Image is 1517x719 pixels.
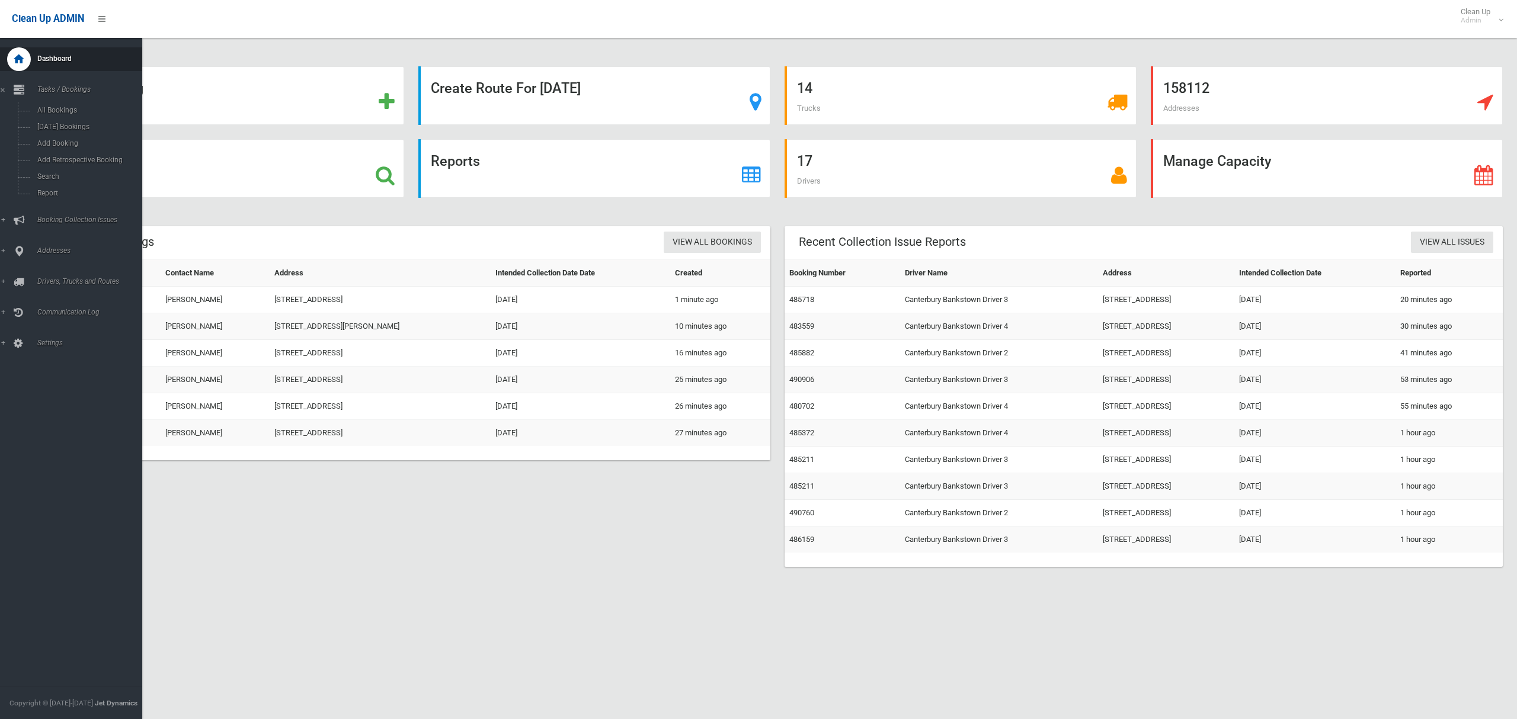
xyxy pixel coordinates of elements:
[900,287,1098,313] td: Canterbury Bankstown Driver 3
[1396,500,1503,527] td: 1 hour ago
[161,393,270,420] td: [PERSON_NAME]
[1396,313,1503,340] td: 30 minutes ago
[797,176,821,185] span: Drivers
[1396,367,1503,393] td: 53 minutes ago
[431,153,480,169] strong: Reports
[789,375,814,384] a: 490906
[1461,16,1490,25] small: Admin
[789,508,814,517] a: 490760
[785,260,900,287] th: Booking Number
[789,482,814,490] a: 485211
[34,189,132,197] span: Report
[1098,527,1234,553] td: [STREET_ADDRESS]
[1234,500,1396,527] td: [DATE]
[785,139,1137,198] a: 17 Drivers
[900,393,1098,420] td: Canterbury Bankstown Driver 4
[1396,527,1503,553] td: 1 hour ago
[900,527,1098,553] td: Canterbury Bankstown Driver 3
[34,139,132,147] span: Add Booking
[34,216,142,224] span: Booking Collection Issues
[797,153,812,169] strong: 17
[789,348,814,357] a: 485882
[52,66,404,125] a: Add Booking
[1234,447,1396,473] td: [DATE]
[789,455,814,464] a: 485211
[900,340,1098,367] td: Canterbury Bankstown Driver 2
[797,80,812,97] strong: 14
[664,232,761,253] a: View All Bookings
[34,54,142,63] span: Dashboard
[789,322,814,330] a: 483559
[797,104,821,113] span: Trucks
[491,420,670,447] td: [DATE]
[161,313,270,340] td: [PERSON_NAME]
[1396,393,1503,420] td: 55 minutes ago
[418,139,770,198] a: Reports
[270,313,491,340] td: [STREET_ADDRESS][PERSON_NAME]
[161,260,270,287] th: Contact Name
[789,402,814,410] a: 480702
[1396,287,1503,313] td: 20 minutes ago
[1098,393,1234,420] td: [STREET_ADDRESS]
[1098,313,1234,340] td: [STREET_ADDRESS]
[900,313,1098,340] td: Canterbury Bankstown Driver 4
[1098,500,1234,527] td: [STREET_ADDRESS]
[670,260,770,287] th: Created
[418,66,770,125] a: Create Route For [DATE]
[34,246,142,255] span: Addresses
[431,80,581,97] strong: Create Route For [DATE]
[161,340,270,367] td: [PERSON_NAME]
[9,699,93,707] span: Copyright © [DATE]-[DATE]
[670,367,770,393] td: 25 minutes ago
[900,420,1098,447] td: Canterbury Bankstown Driver 4
[1234,393,1396,420] td: [DATE]
[12,13,84,24] span: Clean Up ADMIN
[1396,340,1503,367] td: 41 minutes ago
[270,260,491,287] th: Address
[1396,447,1503,473] td: 1 hour ago
[161,367,270,393] td: [PERSON_NAME]
[1151,139,1503,198] a: Manage Capacity
[1151,66,1503,125] a: 158112 Addresses
[1234,260,1396,287] th: Intended Collection Date
[1234,420,1396,447] td: [DATE]
[900,473,1098,500] td: Canterbury Bankstown Driver 3
[34,85,142,94] span: Tasks / Bookings
[1234,367,1396,393] td: [DATE]
[1396,260,1503,287] th: Reported
[34,172,132,181] span: Search
[900,260,1098,287] th: Driver Name
[1234,313,1396,340] td: [DATE]
[52,139,404,198] a: Search
[670,340,770,367] td: 16 minutes ago
[670,287,770,313] td: 1 minute ago
[1163,104,1199,113] span: Addresses
[1163,80,1209,97] strong: 158112
[1234,527,1396,553] td: [DATE]
[670,420,770,447] td: 27 minutes ago
[270,393,491,420] td: [STREET_ADDRESS]
[1098,340,1234,367] td: [STREET_ADDRESS]
[270,287,491,313] td: [STREET_ADDRESS]
[270,420,491,447] td: [STREET_ADDRESS]
[1098,473,1234,500] td: [STREET_ADDRESS]
[1396,473,1503,500] td: 1 hour ago
[789,428,814,437] a: 485372
[785,66,1137,125] a: 14 Trucks
[491,340,670,367] td: [DATE]
[1098,260,1234,287] th: Address
[491,313,670,340] td: [DATE]
[1455,7,1502,25] span: Clean Up
[1163,153,1271,169] strong: Manage Capacity
[34,106,132,114] span: All Bookings
[34,156,132,164] span: Add Retrospective Booking
[900,447,1098,473] td: Canterbury Bankstown Driver 3
[491,260,670,287] th: Intended Collection Date Date
[1098,367,1234,393] td: [STREET_ADDRESS]
[161,287,270,313] td: [PERSON_NAME]
[270,367,491,393] td: [STREET_ADDRESS]
[1411,232,1493,253] a: View All Issues
[670,313,770,340] td: 10 minutes ago
[1234,340,1396,367] td: [DATE]
[34,308,142,316] span: Communication Log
